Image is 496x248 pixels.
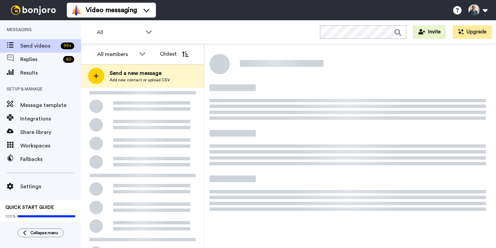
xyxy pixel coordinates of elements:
div: All members [97,50,136,58]
button: Oldest [155,47,194,61]
span: Collapse menu [30,230,58,236]
span: Workspaces [20,142,81,150]
span: Share library [20,128,81,136]
div: 99 + [61,43,74,49]
span: Message template [20,101,81,109]
span: Replies [20,55,60,63]
span: Send videos [20,42,58,50]
button: Upgrade [453,25,492,39]
span: QUICK START GUIDE [5,205,54,210]
button: Invite [413,25,446,39]
span: Results [20,69,81,77]
span: Integrations [20,115,81,123]
span: Video messaging [86,5,137,15]
div: 40 [63,56,74,63]
span: Add new contact or upload CSV [110,77,170,83]
img: bj-logo-header-white.svg [8,5,59,15]
span: All [97,28,142,36]
span: 100% [5,214,16,219]
span: Settings [20,183,81,191]
img: vm-color.svg [71,5,82,16]
span: Send a new message [110,69,170,77]
span: Fallbacks [20,155,81,163]
button: Collapse menu [18,228,63,237]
